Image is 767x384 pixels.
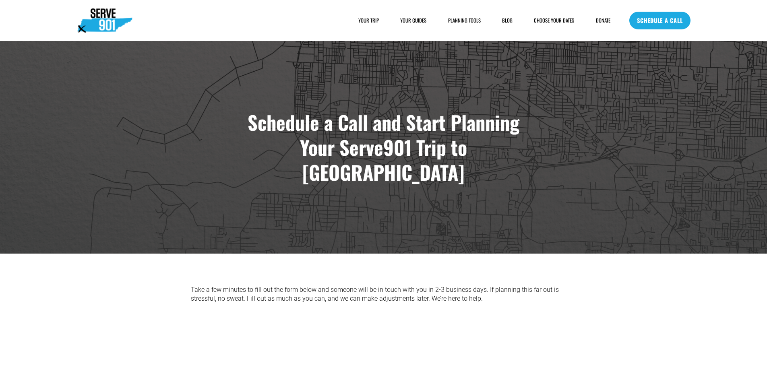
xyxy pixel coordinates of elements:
span: YOUR TRIP [358,17,379,24]
a: CHOOSE YOUR DATES [534,17,574,25]
a: YOUR GUIDES [400,17,426,25]
a: folder dropdown [448,17,481,25]
p: Take a few minutes to fill out the form below and someone will be in touch with you in 2-3 busine... [191,285,576,303]
a: folder dropdown [358,17,379,25]
a: BLOG [502,17,513,25]
span: PLANNING TOOLS [448,17,481,24]
a: SCHEDULE A CALL [629,12,690,29]
strong: Schedule a Call and Start Planning Your Serve901 Trip to [GEOGRAPHIC_DATA] [248,108,524,186]
a: DONATE [596,17,610,25]
img: Serve901 [77,8,132,33]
